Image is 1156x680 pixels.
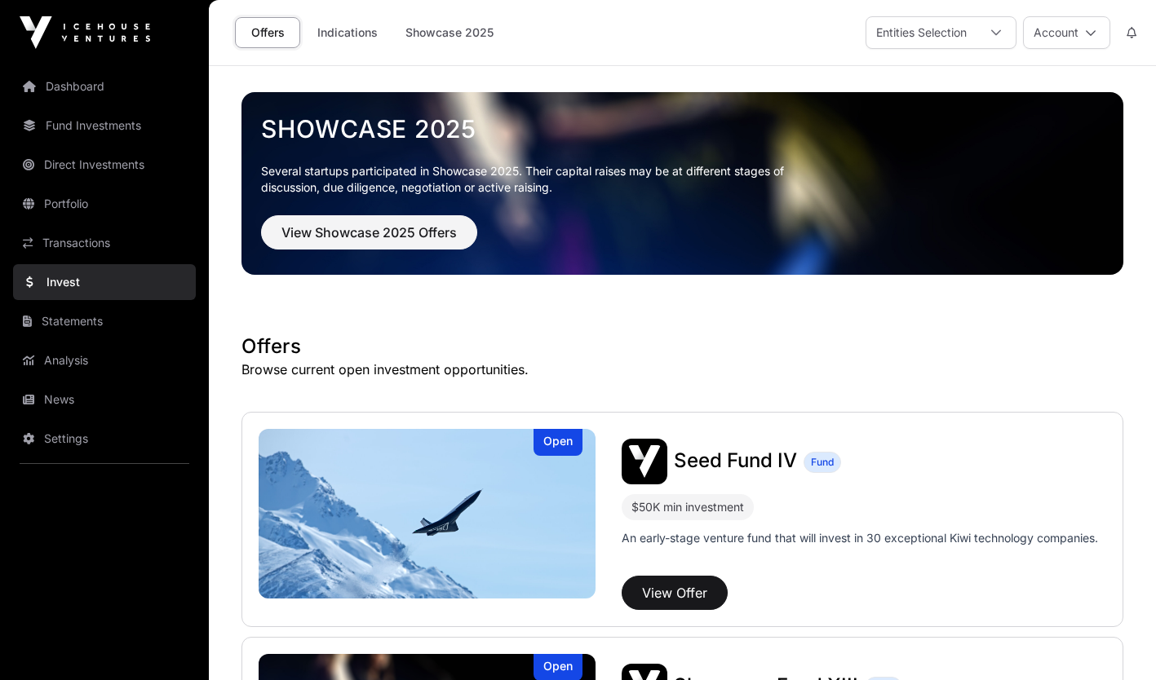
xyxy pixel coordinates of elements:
img: Showcase 2025 [241,92,1123,275]
p: An early-stage venture fund that will invest in 30 exceptional Kiwi technology companies. [622,530,1098,546]
a: Showcase 2025 [395,17,504,48]
a: Offers [235,17,300,48]
a: Dashboard [13,68,196,104]
a: Statements [13,303,196,339]
h1: Offers [241,333,1123,360]
a: Showcase 2025 [261,114,1104,144]
a: Seed Fund IVOpen [259,429,596,598]
iframe: Chat Widget [1074,602,1156,680]
a: Portfolio [13,186,196,222]
a: News [13,382,196,417]
div: Open [534,429,582,456]
span: View Showcase 2025 Offers [281,223,457,242]
button: View Offer [622,576,728,610]
p: Browse current open investment opportunities. [241,360,1123,379]
img: Seed Fund IV [622,439,667,484]
a: Invest [13,264,196,300]
a: Indications [307,17,388,48]
a: Direct Investments [13,147,196,183]
div: $50K min investment [631,497,744,517]
div: $50K min investment [622,494,754,520]
button: Account [1023,16,1110,49]
span: Seed Fund IV [674,448,797,472]
a: Fund Investments [13,108,196,144]
a: Transactions [13,225,196,261]
span: Fund [811,456,834,469]
p: Several startups participated in Showcase 2025. Their capital raises may be at different stages o... [261,163,809,196]
div: Entities Selection [866,17,977,48]
a: View Showcase 2025 Offers [261,232,477,248]
a: Seed Fund IV [674,451,797,472]
img: Seed Fund IV [259,429,596,598]
button: View Showcase 2025 Offers [261,215,477,249]
img: Icehouse Ventures Logo [20,16,150,49]
a: Settings [13,421,196,457]
a: Analysis [13,342,196,378]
